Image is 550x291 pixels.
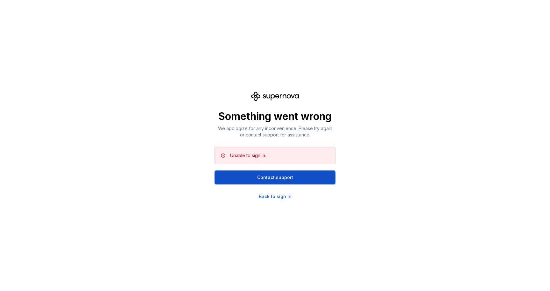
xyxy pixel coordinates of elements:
button: Contact support [215,170,335,184]
p: We apologize for any inconvenience. Please try again or contact support for assistance. [215,125,335,138]
a: Back to sign in [259,193,292,200]
p: Something went wrong [215,110,335,123]
div: Unable to sign in. [230,152,266,159]
span: Contact support [257,174,293,181]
